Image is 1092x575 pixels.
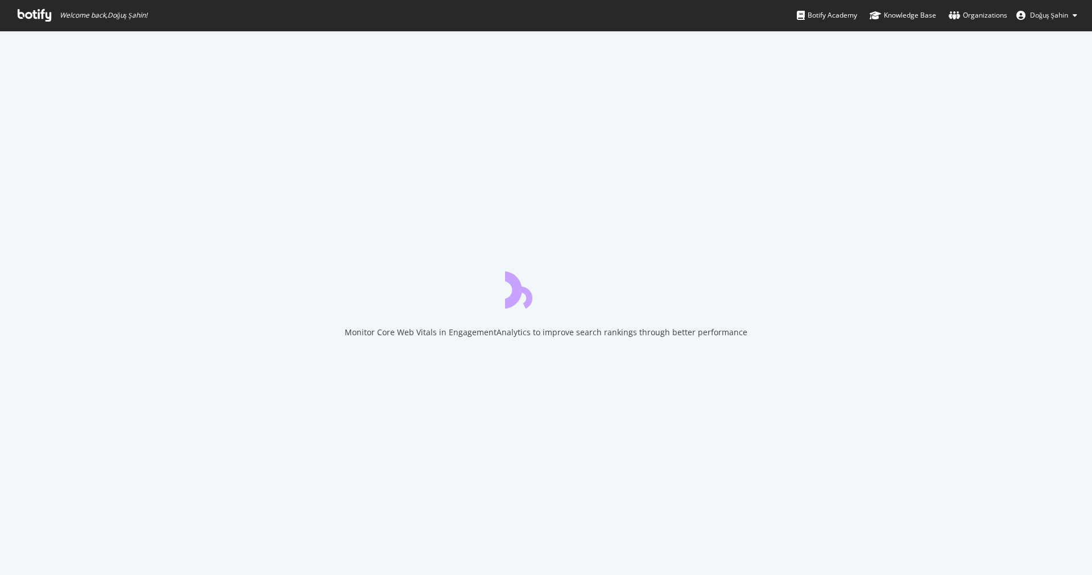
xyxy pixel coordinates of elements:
[1007,6,1086,24] button: Doğuş Şahin
[345,327,747,338] div: Monitor Core Web Vitals in EngagementAnalytics to improve search rankings through better performance
[870,10,936,21] div: Knowledge Base
[797,10,857,21] div: Botify Academy
[60,11,147,20] span: Welcome back, Doğuş Şahin !
[505,268,587,309] div: animation
[1030,10,1068,20] span: Doğuş Şahin
[949,10,1007,21] div: Organizations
